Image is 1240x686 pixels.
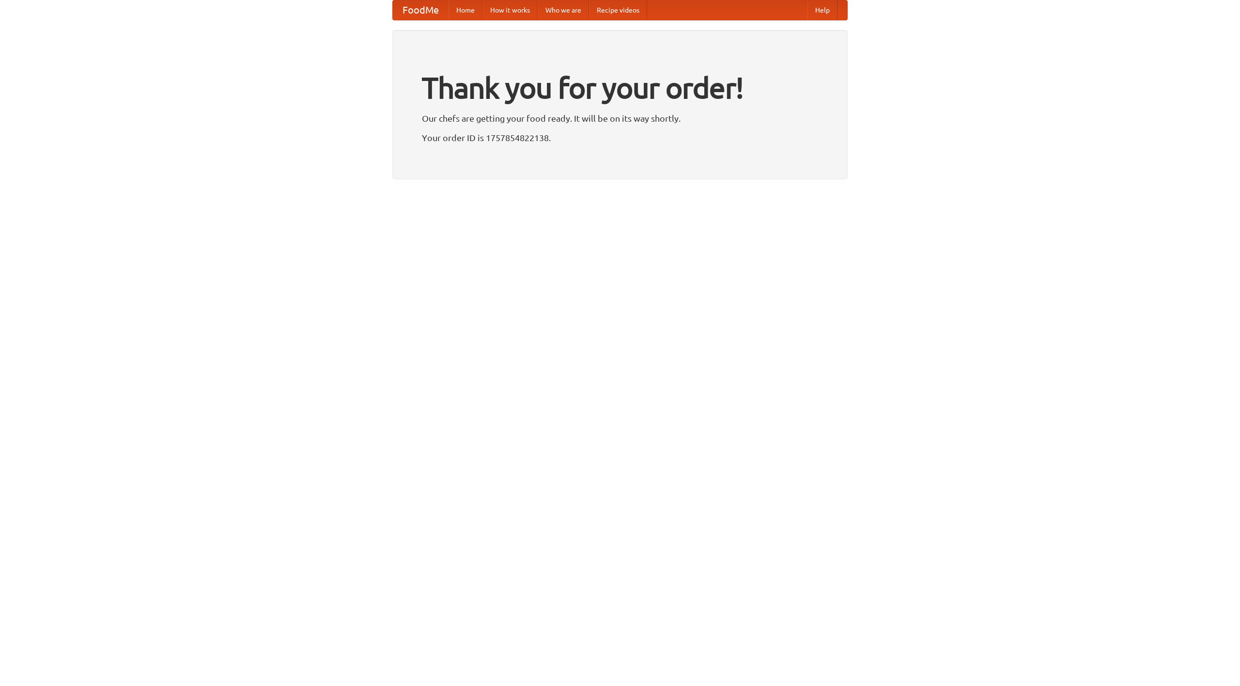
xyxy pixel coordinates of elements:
a: FoodMe [393,0,449,20]
a: How it works [482,0,538,20]
p: Your order ID is 1757854822138. [422,130,818,145]
a: Help [807,0,837,20]
a: Recipe videos [589,0,647,20]
a: Who we are [538,0,589,20]
a: Home [449,0,482,20]
p: Our chefs are getting your food ready. It will be on its way shortly. [422,111,818,126]
h1: Thank you for your order! [422,64,818,111]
